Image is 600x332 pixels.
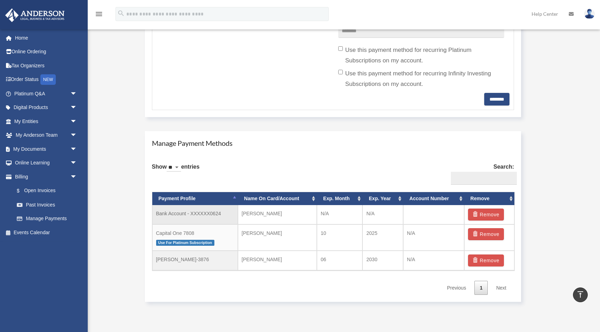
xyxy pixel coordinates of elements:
select: Showentries [167,164,181,172]
a: Manage Payments [10,212,84,226]
input: Use this payment method for recurring Infinity Investing Subscriptions on my account. [338,70,343,74]
a: Platinum Q&Aarrow_drop_down [5,87,88,101]
label: Show entries [152,162,200,179]
span: arrow_drop_down [70,170,84,184]
td: 10 [317,224,362,251]
td: 06 [317,251,362,270]
th: Account Number: activate to sort column ascending [403,192,464,205]
a: Digital Productsarrow_drop_down [5,101,88,115]
span: arrow_drop_down [70,156,84,170]
td: [PERSON_NAME] [238,251,317,270]
a: Events Calendar [5,225,88,239]
input: Use this payment method for recurring Platinum Subscriptions on my account. [338,46,343,51]
a: Next [491,281,512,295]
span: arrow_drop_down [70,128,84,143]
span: arrow_drop_down [70,101,84,115]
a: vertical_align_top [573,287,588,302]
i: vertical_align_top [576,290,585,299]
a: Past Invoices [10,198,88,212]
button: Remove [468,209,504,221]
span: arrow_drop_down [70,87,84,101]
a: Billingarrow_drop_down [5,170,88,184]
a: Online Learningarrow_drop_down [5,156,88,170]
a: 1 [474,281,488,295]
label: Use this payment method for recurring Platinum Subscriptions on my account. [338,45,504,66]
i: menu [95,10,103,18]
td: [PERSON_NAME] [238,205,317,224]
th: Payment Profile: activate to sort column descending [152,192,238,205]
img: User Pic [584,9,595,19]
input: Search: [451,172,517,185]
a: menu [95,12,103,18]
td: Capital One 7808 [152,224,238,251]
a: Online Ordering [5,45,88,59]
span: arrow_drop_down [70,142,84,156]
a: Previous [442,281,471,295]
label: Search: [448,162,514,185]
a: My Entitiesarrow_drop_down [5,114,88,128]
th: Remove: activate to sort column ascending [464,192,514,205]
a: My Anderson Teamarrow_drop_down [5,128,88,142]
td: N/A [362,205,403,224]
label: Use this payment method for recurring Infinity Investing Subscriptions on my account. [338,68,504,89]
td: N/A [317,205,362,224]
img: Anderson Advisors Platinum Portal [3,8,67,22]
td: 2030 [362,251,403,270]
button: Remove [468,228,504,240]
a: Tax Organizers [5,59,88,73]
a: Order StatusNEW [5,73,88,87]
span: $ [21,187,24,195]
a: My Documentsarrow_drop_down [5,142,88,156]
th: Exp. Month: activate to sort column ascending [317,192,362,205]
a: Home [5,31,88,45]
td: Bank Account - XXXXXX0624 [152,205,238,224]
td: [PERSON_NAME] [238,224,317,251]
button: Remove [468,255,504,266]
td: [PERSON_NAME]-3876 [152,251,238,270]
div: NEW [40,74,56,85]
td: 2025 [362,224,403,251]
td: N/A [403,224,464,251]
h4: Manage Payment Methods [152,138,514,148]
th: Exp. Year: activate to sort column ascending [362,192,403,205]
a: $Open Invoices [10,184,88,198]
span: Use For Platinum Subscription [156,240,214,246]
th: Name On Card/Account: activate to sort column ascending [238,192,317,205]
span: arrow_drop_down [70,114,84,129]
i: search [117,9,125,17]
td: N/A [403,251,464,270]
